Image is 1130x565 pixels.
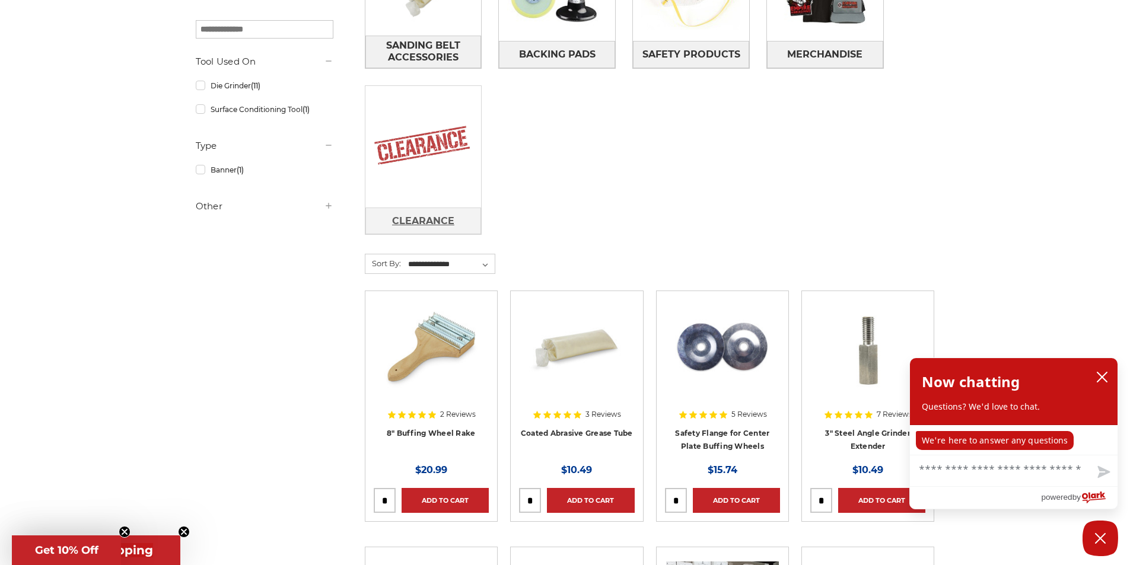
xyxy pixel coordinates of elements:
[1041,490,1072,505] span: powered
[440,411,476,418] span: 2 Reviews
[825,429,911,451] a: 3" Steel Angle Grinder Extender
[820,299,915,394] img: 3" Steel Angle Grinder Extender
[402,488,489,513] a: Add to Cart
[365,88,482,205] img: Clearance
[499,41,615,68] a: Backing Pads
[384,299,479,394] img: 8 inch single handle buffing wheel rake
[708,464,737,475] span: $15.74
[1093,368,1112,386] button: close chatbox
[196,99,333,120] a: Surface Conditioning Tool
[196,199,333,213] h5: Other
[1083,521,1118,556] button: Close Chatbox
[12,535,121,565] div: Get 10% OffClose teaser
[810,299,925,414] a: 3" Steel Angle Grinder Extender
[547,488,634,513] a: Add to Cart
[922,370,1020,394] h2: Now chatting
[521,429,633,438] a: Coated Abrasive Grease Tube
[392,211,454,231] span: Clearance
[877,411,912,418] span: 7 Reviews
[196,159,333,180] a: Banner
[1072,490,1081,505] span: by
[1041,487,1118,509] a: Powered by Olark
[767,41,883,68] a: Merchandise
[406,256,495,273] select: Sort By:
[916,431,1074,450] p: We're here to answer any questions
[909,357,1118,509] div: olark chatbox
[519,299,634,414] a: Coated Abrasive Grease Tube
[12,535,180,565] div: Get Free ShippingClose teaser
[35,544,98,557] span: Get 10% Off
[787,44,862,65] span: Merchandise
[366,36,481,68] span: Sanding Belt Accessories
[633,41,749,68] a: Safety Products
[529,299,624,394] img: Coated Abrasive Grease Tube
[519,44,596,65] span: Backing Pads
[922,401,1106,413] p: Questions? We'd love to chat.
[365,254,401,272] label: Sort By:
[196,139,333,153] h5: Type
[838,488,925,513] a: Add to Cart
[1088,459,1118,486] button: Send message
[852,464,883,475] span: $10.49
[237,165,244,174] span: (1)
[387,429,475,438] a: 8" Buffing Wheel Rake
[731,411,767,418] span: 5 Reviews
[119,526,130,538] button: Close teaser
[585,411,621,418] span: 3 Reviews
[642,44,740,65] span: Safety Products
[374,299,489,414] a: 8 inch single handle buffing wheel rake
[910,425,1118,455] div: chat
[178,526,190,538] button: Close teaser
[415,464,447,475] span: $20.99
[365,208,482,234] a: Clearance
[675,429,769,451] a: Safety Flange for Center Plate Buffing Wheels
[365,36,482,68] a: Sanding Belt Accessories
[561,464,592,475] span: $10.49
[251,81,260,90] span: (11)
[303,105,310,114] span: (1)
[693,488,780,513] a: Add to Cart
[665,299,780,414] a: 4 inch safety flange for center plate airway buffs
[196,75,333,96] a: Die Grinder
[196,55,333,69] h5: Tool Used On
[675,299,770,394] img: 4 inch safety flange for center plate airway buffs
